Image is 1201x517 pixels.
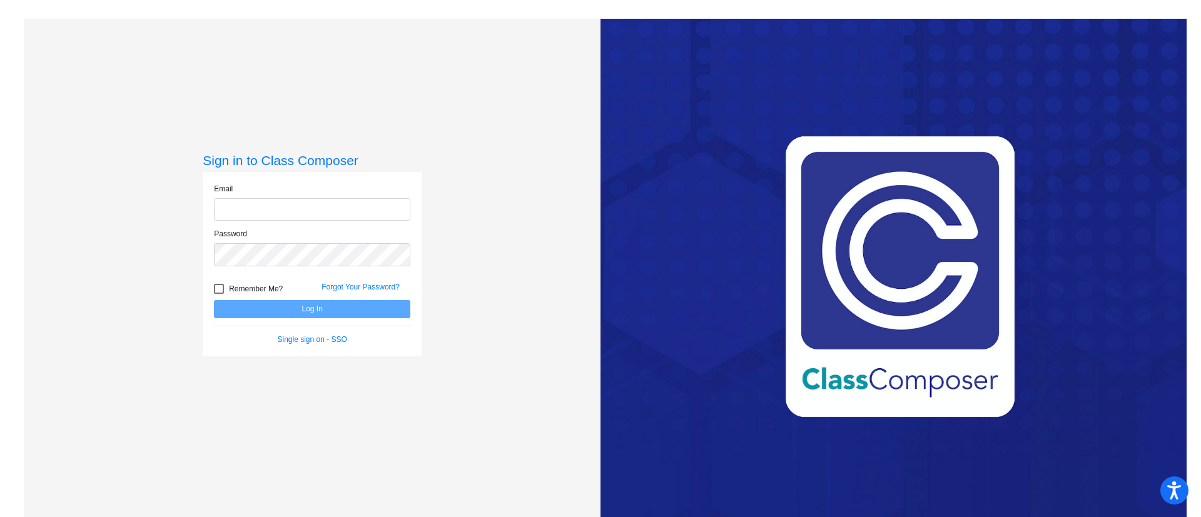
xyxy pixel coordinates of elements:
[322,283,400,291] a: Forgot Your Password?
[214,300,410,318] button: Log In
[203,153,422,168] h3: Sign in to Class Composer
[229,281,283,296] span: Remember Me?
[214,228,247,239] label: Password
[278,335,347,344] a: Single sign on - SSO
[214,183,233,194] label: Email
